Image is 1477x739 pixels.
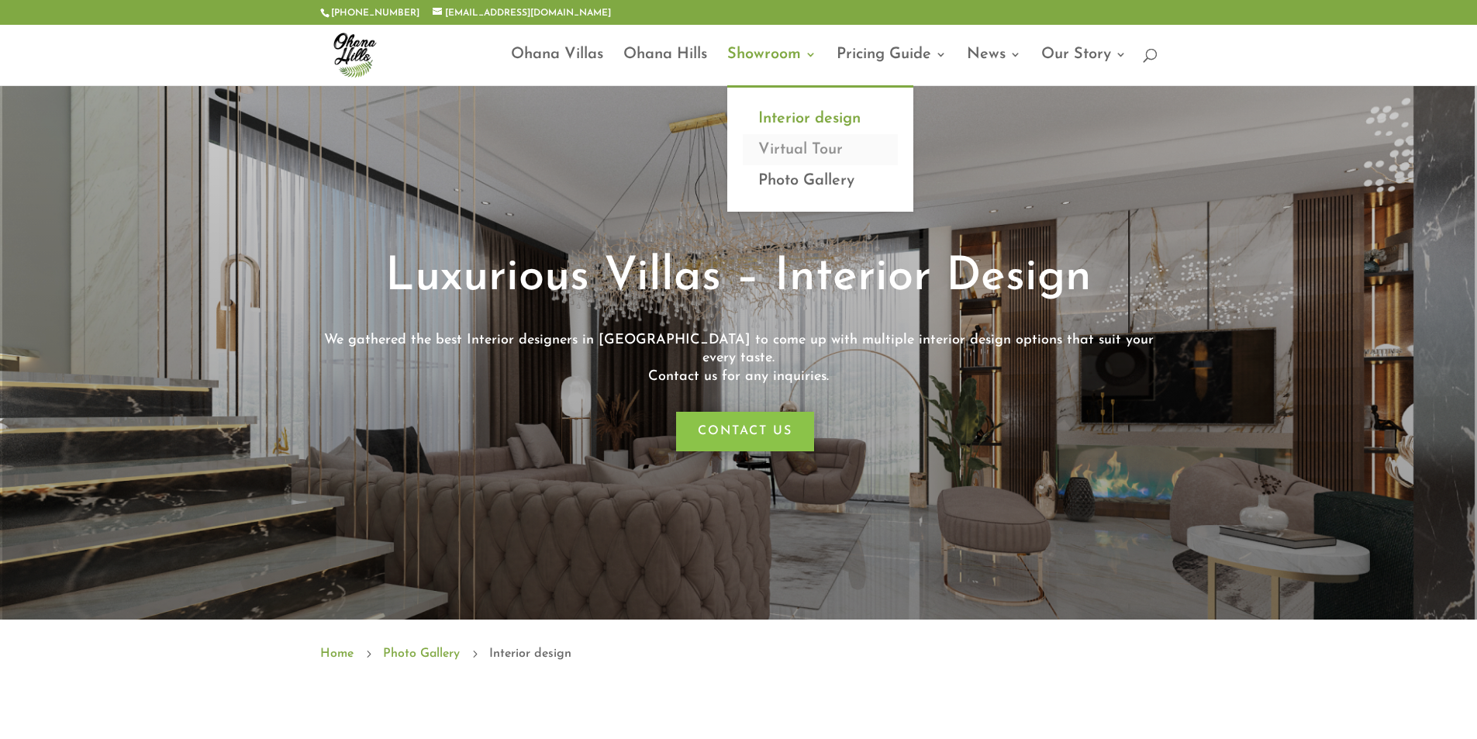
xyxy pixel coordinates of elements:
a: Pricing Guide [837,49,947,85]
a: Photo Gallery [383,644,460,664]
a: [EMAIL_ADDRESS][DOMAIN_NAME] [433,9,611,18]
h1: Luxurious Villas – Interior Design [320,254,1158,309]
a: News [967,49,1021,85]
span: 5 [361,647,375,661]
a: Ohana Hills [623,49,707,85]
a: Our Story [1041,49,1127,85]
a: Home [320,644,354,664]
a: Virtual Tour [743,134,898,165]
a: Interior design [743,103,898,134]
a: Showroom [727,49,816,85]
span: 5 [468,647,481,661]
a: Contact us [676,412,814,451]
a: Photo Gallery [743,165,898,196]
span: Interior design [489,644,571,664]
a: [PHONE_NUMBER] [331,9,419,18]
img: ohana-hills [323,23,385,85]
a: Ohana Villas [511,49,603,85]
p: We gathered the best Interior designers in [GEOGRAPHIC_DATA] to come up with multiple interior de... [320,332,1158,387]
